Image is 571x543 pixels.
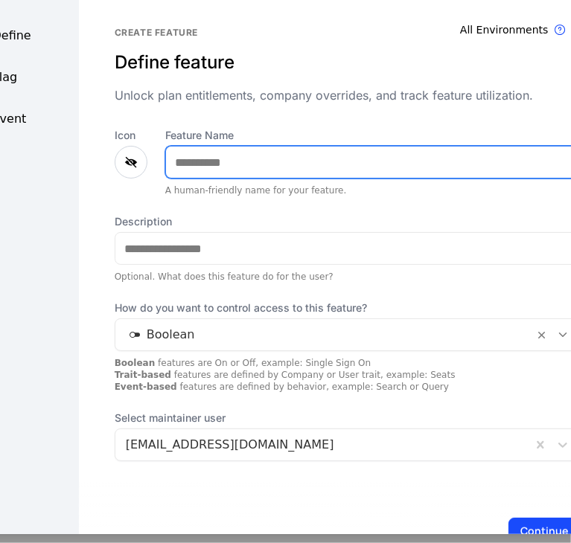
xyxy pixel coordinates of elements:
strong: Boolean [115,358,156,368]
label: Icon [115,128,147,143]
strong: Trait-based [115,370,171,380]
div: All Environments [460,22,549,37]
strong: Event-based [115,382,177,392]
